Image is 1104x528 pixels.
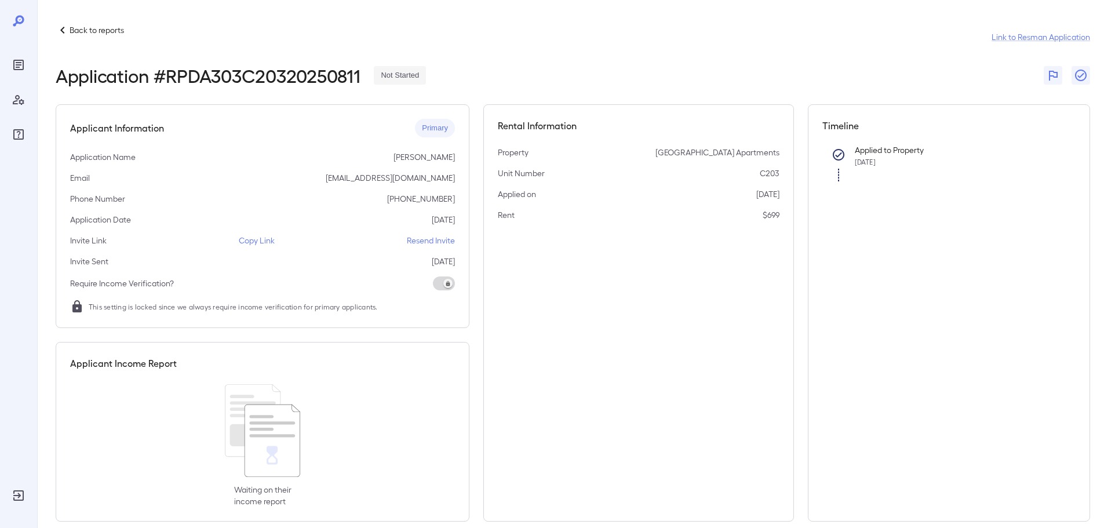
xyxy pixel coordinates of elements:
span: [DATE] [855,158,876,166]
p: Unit Number [498,167,545,179]
p: Email [70,172,90,184]
p: Require Income Verification? [70,278,174,289]
p: Property [498,147,529,158]
p: [GEOGRAPHIC_DATA] Apartments [655,147,779,158]
h2: Application # RPDA303C20320250811 [56,65,360,86]
h5: Rental Information [498,119,779,133]
button: Close Report [1072,66,1090,85]
p: Applied to Property [855,144,1058,156]
p: Invite Sent [70,256,108,267]
p: Phone Number [70,193,125,205]
p: Applied on [498,188,536,200]
h5: Applicant Information [70,121,164,135]
p: C203 [760,167,779,179]
p: Waiting on their income report [234,484,292,507]
div: Log Out [9,486,28,505]
p: Back to reports [70,24,124,36]
span: This setting is locked since we always require income verification for primary applicants. [89,301,378,312]
p: [DATE] [756,188,779,200]
div: Manage Users [9,90,28,109]
span: Primary [415,123,455,134]
a: Link to Resman Application [992,31,1090,43]
h5: Applicant Income Report [70,356,177,370]
p: [DATE] [432,214,455,225]
p: [PHONE_NUMBER] [387,193,455,205]
p: [EMAIL_ADDRESS][DOMAIN_NAME] [326,172,455,184]
p: Rent [498,209,515,221]
span: Not Started [374,70,426,81]
div: Reports [9,56,28,74]
div: FAQ [9,125,28,144]
p: [PERSON_NAME] [393,151,455,163]
p: Application Name [70,151,136,163]
p: [DATE] [432,256,455,267]
p: $699 [763,209,779,221]
button: Flag Report [1044,66,1062,85]
p: Invite Link [70,235,107,246]
p: Application Date [70,214,131,225]
p: Resend Invite [407,235,455,246]
h5: Timeline [822,119,1076,133]
p: Copy Link [239,235,275,246]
